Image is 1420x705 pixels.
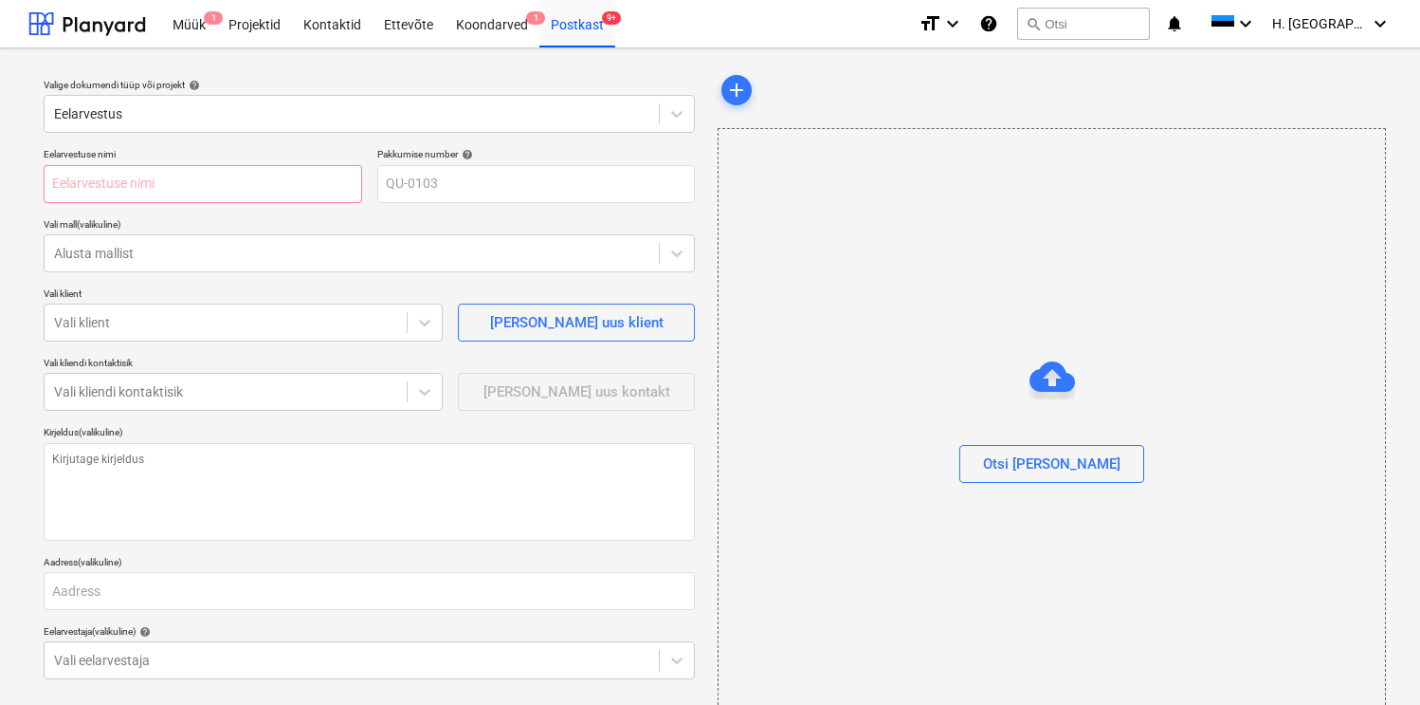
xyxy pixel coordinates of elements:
[44,165,362,203] input: Eelarvestuse nimi
[526,11,545,25] span: 1
[44,625,695,638] div: Eelarvestaja (valikuline)
[1026,16,1041,31] span: search
[983,452,1120,476] div: Otsi [PERSON_NAME]
[44,288,443,300] div: Vali klient
[959,445,1144,483] button: Otsi [PERSON_NAME]
[725,79,748,102] span: add
[1234,12,1257,35] i: keyboard_arrow_down
[377,148,696,160] div: Pakkumise number
[44,572,695,610] input: Aadress
[490,310,664,335] div: [PERSON_NAME] uus klient
[204,11,223,25] span: 1
[458,149,473,160] span: help
[1165,12,1184,35] i: notifications
[941,12,964,35] i: keyboard_arrow_down
[44,148,362,164] p: Eelarvestuse nimi
[44,357,443,369] div: Vali kliendi kontaktisik
[919,12,941,35] i: format_size
[44,556,695,568] div: Aadress (valikuline)
[1369,12,1392,35] i: keyboard_arrow_down
[136,626,151,638] span: help
[185,80,200,91] span: help
[458,304,695,342] button: [PERSON_NAME] uus klient
[1272,16,1367,31] span: H. [GEOGRAPHIC_DATA]
[602,11,621,25] span: 9+
[44,218,695,231] div: Vali mall (valikuline)
[44,426,695,438] div: Kirjeldus (valikuline)
[1017,8,1150,40] button: Otsi
[979,12,998,35] i: Abikeskus
[44,79,695,91] div: Valige dokumendi tüüp või projekt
